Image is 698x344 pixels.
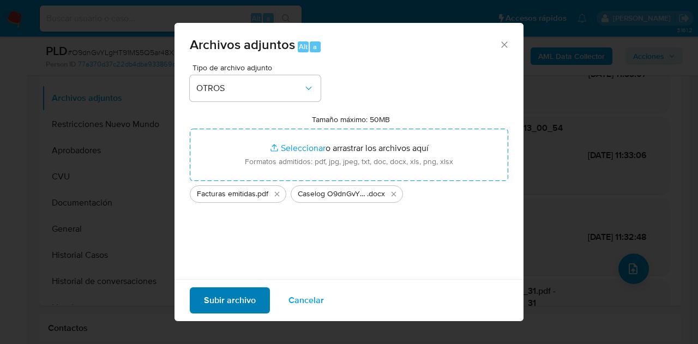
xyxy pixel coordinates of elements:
button: Cerrar [499,39,509,49]
span: Tipo de archivo adjunto [192,64,323,71]
span: Caselog O9dnGvYLgHT91MS5Q5ar48X1 V2 [298,189,367,200]
label: Tamaño máximo: 50MB [312,114,390,124]
span: Alt [299,41,308,52]
span: Facturas emitidas [197,189,256,200]
ul: Archivos seleccionados [190,181,508,203]
button: Eliminar Caselog O9dnGvYLgHT91MS5Q5ar48X1 V2.docx [387,188,400,201]
button: OTROS [190,75,321,101]
span: OTROS [196,83,303,94]
button: Cancelar [274,287,338,313]
button: Subir archivo [190,287,270,313]
span: a [313,41,317,52]
button: Eliminar Facturas emitidas.pdf [270,188,284,201]
span: .pdf [256,189,268,200]
span: Archivos adjuntos [190,35,295,54]
span: Cancelar [288,288,324,312]
span: .docx [367,189,385,200]
span: Subir archivo [204,288,256,312]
